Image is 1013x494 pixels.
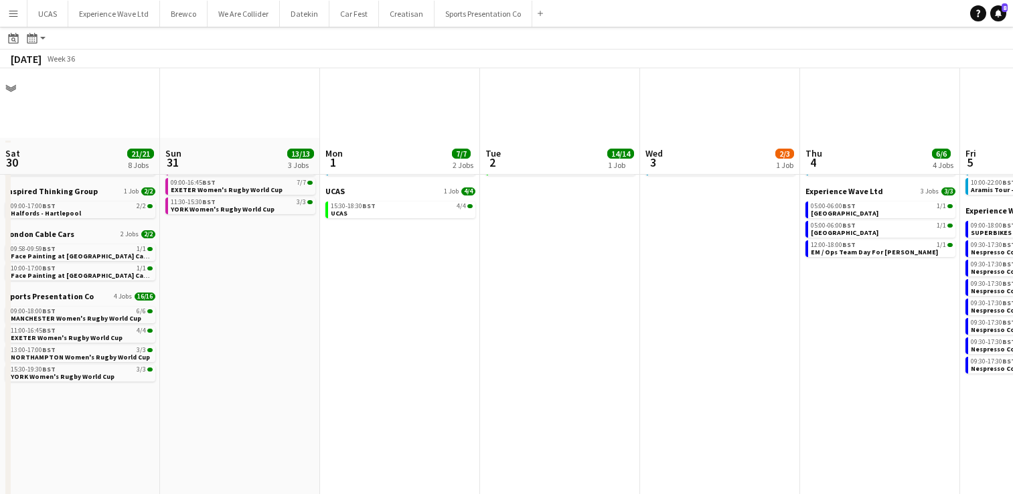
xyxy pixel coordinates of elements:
[165,147,181,159] span: Sun
[11,265,56,272] span: 10:00-17:00
[280,1,329,27] button: Datekin
[811,201,953,217] a: 05:00-06:00BST1/1[GEOGRAPHIC_DATA]
[937,203,946,210] span: 1/1
[362,201,376,210] span: BST
[160,1,208,27] button: Brewco
[5,229,155,239] a: London Cable Cars2 Jobs2/2
[5,291,155,384] div: Sports Presentation Co4 Jobs16/1609:00-18:00BST6/6MANCHESTER Women's Rugby World Cup11:00-16:45BS...
[114,293,132,301] span: 4 Jobs
[608,160,633,170] div: 1 Job
[147,367,153,372] span: 3/3
[11,307,153,322] a: 09:00-18:00BST6/6MANCHESTER Women's Rugby World Cup
[208,1,280,27] button: We Are Collider
[147,329,153,333] span: 4/4
[921,187,939,195] span: 3 Jobs
[645,147,663,159] span: Wed
[5,229,74,239] span: London Cable Cars
[11,365,153,380] a: 15:30-19:30BST3/3YORK Women's Rugby World Cup
[147,247,153,251] span: 1/1
[44,54,78,64] span: Week 36
[932,149,951,159] span: 6/6
[171,205,275,214] span: YORK Women's Rugby World Cup
[137,366,146,373] span: 3/3
[11,264,153,279] a: 10:00-17:00BST1/1Face Painting at [GEOGRAPHIC_DATA] Cable Cars
[323,155,343,170] span: 1
[11,345,153,361] a: 13:00-17:00BST3/3NORTHAMPTON Women's Rugby World Cup
[947,224,953,228] span: 1/1
[805,186,883,196] span: Experience Wave Ltd
[42,264,56,272] span: BST
[5,147,20,159] span: Sat
[937,222,946,229] span: 1/1
[453,160,473,170] div: 2 Jobs
[325,186,475,221] div: UCAS1 Job4/415:30-18:30BST4/4UCAS
[811,228,878,237] span: Donington Park Mileage
[643,155,663,170] span: 3
[811,221,953,236] a: 05:00-06:00BST1/1[GEOGRAPHIC_DATA]
[171,178,313,193] a: 09:00-16:45BST7/7EXETER Women's Rugby World Cup
[11,308,56,315] span: 09:00-18:00
[842,221,856,230] span: BST
[775,149,794,159] span: 2/3
[42,326,56,335] span: BST
[137,265,146,272] span: 1/1
[331,209,347,218] span: UCAS
[842,201,856,210] span: BST
[461,187,475,195] span: 4/4
[811,222,856,229] span: 05:00-06:00
[485,147,501,159] span: Tue
[325,147,343,159] span: Mon
[11,353,150,361] span: NORTHAMPTON Women's Rugby World Cup
[11,201,153,217] a: 09:00-17:00BST2/2Halfords - Hartlepool
[811,203,856,210] span: 05:00-06:00
[467,204,473,208] span: 4/4
[5,229,155,291] div: London Cable Cars2 Jobs2/209:58-09:59BST1/1Face Painting at [GEOGRAPHIC_DATA] Cable Cars10:00-17:...
[202,178,216,187] span: BST
[68,1,160,27] button: Experience Wave Ltd
[163,155,181,170] span: 31
[947,243,953,247] span: 1/1
[171,199,216,205] span: 11:30-15:30
[1002,3,1008,12] span: 8
[379,1,435,27] button: Creatisan
[444,187,459,195] span: 1 Job
[11,327,56,334] span: 11:00-16:45
[11,372,114,381] span: YORK Women's Rugby World Cup
[171,197,313,213] a: 11:30-15:30BST3/3YORK Women's Rugby World Cup
[329,1,379,27] button: Car Fest
[307,200,313,204] span: 3/3
[171,179,216,186] span: 09:00-16:45
[307,181,313,185] span: 7/7
[607,149,634,159] span: 14/14
[288,160,313,170] div: 3 Jobs
[331,203,376,210] span: 15:30-18:30
[11,347,56,353] span: 13:00-17:00
[42,345,56,354] span: BST
[5,186,155,196] a: Inspired Thinking Group1 Job2/2
[811,248,938,256] span: EM / Ops Team Day For Pedro
[933,160,953,170] div: 4 Jobs
[811,242,856,248] span: 12:00-18:00
[11,314,141,323] span: MANCHESTER Women's Rugby World Cup
[141,230,155,238] span: 2/2
[805,147,822,159] span: Thu
[11,52,42,66] div: [DATE]
[331,201,473,217] a: 15:30-18:30BST4/4UCAS
[5,186,98,196] span: Inspired Thinking Group
[165,143,315,217] div: Sports Presentation Co3 Jobs13/1308:00-12:00BST3/3NORTHAMPTON Women's Rugby World Cup09:00-16:45B...
[11,366,56,373] span: 15:30-19:30
[147,309,153,313] span: 6/6
[297,199,306,205] span: 3/3
[171,185,283,194] span: EXETER Women's Rugby World Cup
[937,242,946,248] span: 1/1
[11,246,56,252] span: 09:58-09:59
[128,160,153,170] div: 8 Jobs
[11,333,123,342] span: EXETER Women's Rugby World Cup
[147,266,153,270] span: 1/1
[137,203,146,210] span: 2/2
[457,203,466,210] span: 4/4
[325,186,475,196] a: UCAS1 Job4/4
[11,203,56,210] span: 09:00-17:00
[805,186,955,260] div: Experience Wave Ltd3 Jobs3/305:00-06:00BST1/1[GEOGRAPHIC_DATA]05:00-06:00BST1/1[GEOGRAPHIC_DATA]1...
[483,155,501,170] span: 2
